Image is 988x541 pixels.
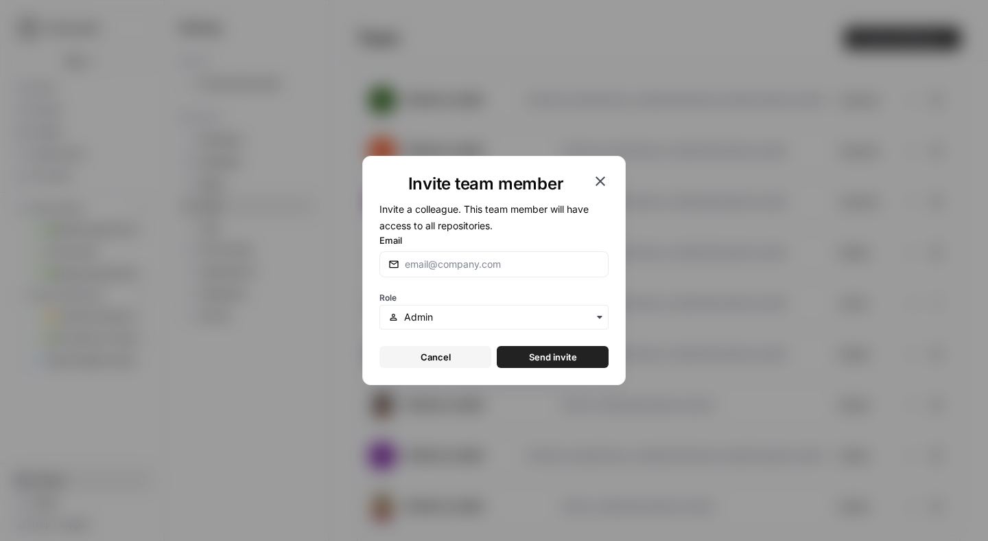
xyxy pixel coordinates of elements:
[379,173,592,195] h1: Invite team member
[379,346,491,368] button: Cancel
[529,350,577,364] span: Send invite
[379,292,397,303] span: Role
[421,350,451,364] span: Cancel
[379,203,589,231] span: Invite a colleague. This team member will have access to all repositories.
[497,346,609,368] button: Send invite
[404,310,600,324] input: Admin
[405,257,600,271] input: email@company.com
[379,233,609,247] label: Email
